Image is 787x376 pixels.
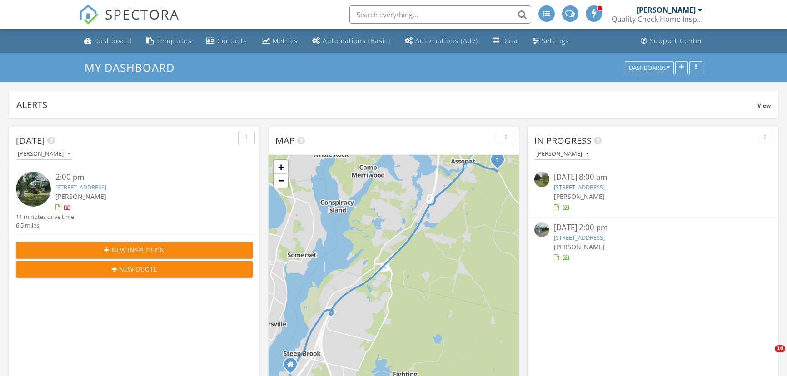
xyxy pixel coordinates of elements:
[16,99,757,111] div: Alerts
[757,102,771,109] span: View
[79,5,99,25] img: The Best Home Inspection Software - Spectora
[629,64,670,71] div: Dashboards
[55,183,106,191] a: [STREET_ADDRESS]
[275,134,295,147] span: Map
[55,192,106,201] span: [PERSON_NAME]
[349,5,531,24] input: Search everything...
[637,33,707,49] a: Support Center
[16,221,74,230] div: 6.5 miles
[554,192,605,201] span: [PERSON_NAME]
[756,345,778,367] iframe: Intercom live chat
[415,36,478,45] div: Automations (Adv)
[290,364,296,370] div: 2845 North Main St., Fall River MA 02720
[274,160,288,174] a: Zoom in
[94,36,132,45] div: Dashboard
[16,261,253,277] button: New Quote
[18,151,70,157] div: [PERSON_NAME]
[274,174,288,188] a: Zoom out
[217,36,247,45] div: Contacts
[534,222,549,237] img: streetview
[536,151,589,157] div: [PERSON_NAME]
[105,5,179,24] span: SPECTORA
[554,222,751,233] div: [DATE] 2:00 pm
[529,33,573,49] a: Settings
[650,36,703,45] div: Support Center
[554,172,751,183] div: [DATE] 8:00 am
[16,242,253,258] button: New Inspection
[16,172,51,207] img: streetview
[502,36,518,45] div: Data
[625,61,674,74] button: Dashboards
[16,134,45,147] span: [DATE]
[119,264,157,274] span: New Quote
[554,183,605,191] a: [STREET_ADDRESS]
[496,157,499,163] i: 1
[637,5,696,15] div: [PERSON_NAME]
[79,12,179,31] a: SPECTORA
[309,33,394,49] a: Automations (Basic)
[542,36,569,45] div: Settings
[489,33,522,49] a: Data
[612,15,702,24] div: Quality Check Home Inspection
[534,222,771,262] a: [DATE] 2:00 pm [STREET_ADDRESS] [PERSON_NAME]
[80,33,135,49] a: Dashboard
[534,148,591,160] button: [PERSON_NAME]
[16,148,72,160] button: [PERSON_NAME]
[55,172,233,183] div: 2:00 pm
[273,36,298,45] div: Metrics
[498,159,503,165] div: 15 Slab Bridge Rd, Freetown, MA 02702
[111,245,165,255] span: New Inspection
[401,33,482,49] a: Automations (Advanced)
[534,134,592,147] span: In Progress
[534,172,549,187] img: streetview
[85,60,182,75] a: My Dashboard
[554,242,605,251] span: [PERSON_NAME]
[203,33,251,49] a: Contacts
[258,33,301,49] a: Metrics
[16,213,74,221] div: 11 minutes drive time
[16,172,253,230] a: 2:00 pm [STREET_ADDRESS] [PERSON_NAME] 11 minutes drive time 6.5 miles
[156,36,192,45] div: Templates
[775,345,785,352] span: 10
[534,172,771,212] a: [DATE] 8:00 am [STREET_ADDRESS] [PERSON_NAME]
[323,36,390,45] div: Automations (Basic)
[143,33,195,49] a: Templates
[554,233,605,242] a: [STREET_ADDRESS]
